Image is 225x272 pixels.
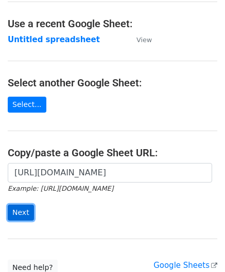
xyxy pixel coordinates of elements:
[8,97,46,113] a: Select...
[8,35,100,44] a: Untitled spreadsheet
[8,185,113,192] small: Example: [URL][DOMAIN_NAME]
[136,36,152,44] small: View
[8,77,217,89] h4: Select another Google Sheet:
[8,147,217,159] h4: Copy/paste a Google Sheet URL:
[8,205,34,221] input: Next
[8,163,212,183] input: Paste your Google Sheet URL here
[8,17,217,30] h4: Use a recent Google Sheet:
[126,35,152,44] a: View
[153,261,217,270] a: Google Sheets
